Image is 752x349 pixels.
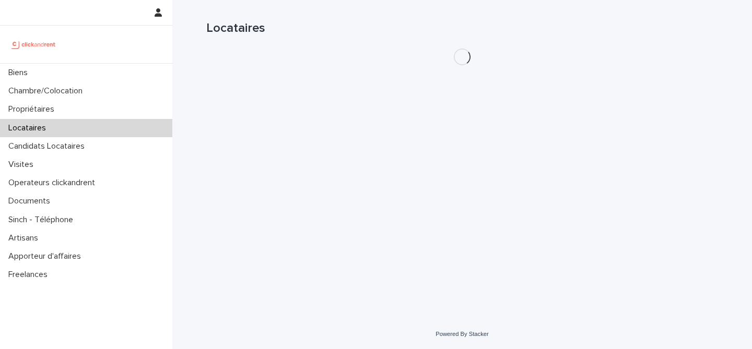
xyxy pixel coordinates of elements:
[4,160,42,170] p: Visites
[4,233,46,243] p: Artisans
[8,34,59,55] img: UCB0brd3T0yccxBKYDjQ
[4,251,89,261] p: Apporteur d'affaires
[4,104,63,114] p: Propriétaires
[4,141,93,151] p: Candidats Locataires
[206,21,718,36] h1: Locataires
[4,270,56,280] p: Freelances
[4,86,91,96] p: Chambre/Colocation
[4,178,103,188] p: Operateurs clickandrent
[436,331,488,337] a: Powered By Stacker
[4,215,81,225] p: Sinch - Téléphone
[4,68,36,78] p: Biens
[4,123,54,133] p: Locataires
[4,196,58,206] p: Documents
